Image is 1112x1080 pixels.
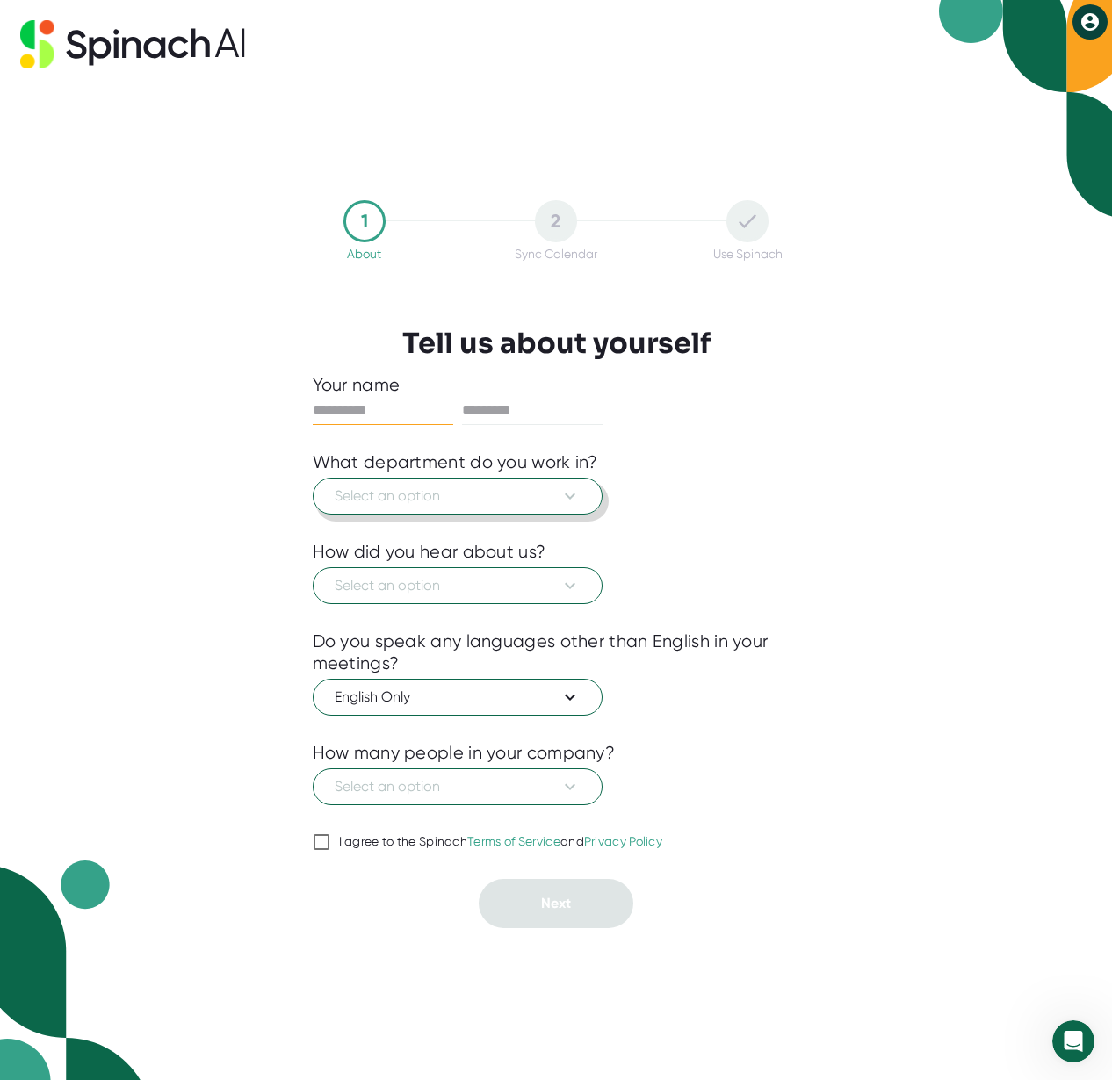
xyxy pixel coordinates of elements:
div: 2 [535,200,577,242]
button: Select an option [313,478,603,515]
span: Select an option [335,575,581,596]
div: Sync Calendar [515,247,597,261]
button: English Only [313,679,603,716]
div: I agree to the Spinach and [339,834,663,850]
div: Your name [313,374,800,396]
h3: Tell us about yourself [402,327,711,360]
div: How many people in your company? [313,742,616,764]
div: What department do you work in? [313,451,598,473]
span: Select an option [335,776,581,797]
span: Next [541,895,571,911]
button: Next [479,879,633,928]
span: English Only [335,687,581,708]
div: Do you speak any languages other than English in your meetings? [313,630,800,674]
div: 1 [343,200,386,242]
button: Select an option [313,567,603,604]
div: How did you hear about us? [313,541,546,563]
button: Select an option [313,768,603,805]
span: Select an option [335,486,581,507]
a: Terms of Service [467,834,560,848]
div: Use Spinach [713,247,783,261]
iframe: Intercom live chat [1052,1020,1094,1062]
a: Privacy Policy [584,834,662,848]
div: About [347,247,381,261]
